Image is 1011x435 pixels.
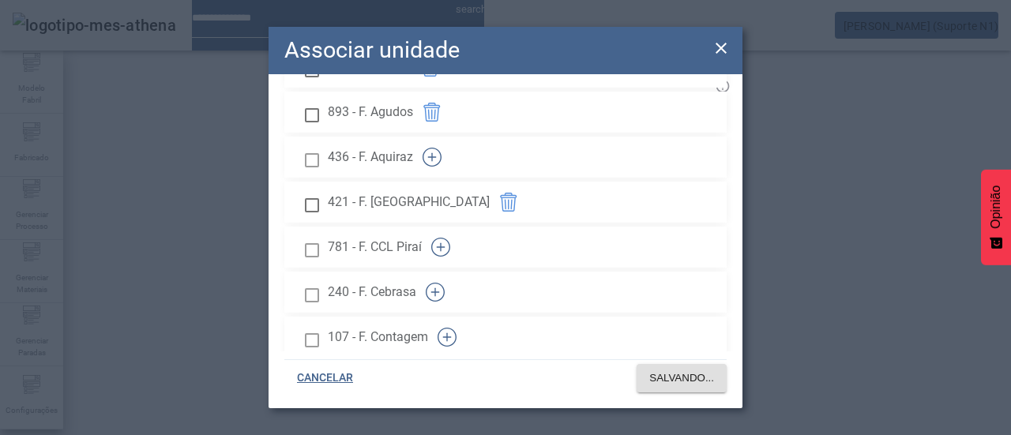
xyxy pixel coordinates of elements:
font: Associar unidade [284,36,460,63]
font: 240 - F. Cebrasa [328,284,416,299]
font: CANCELAR [297,371,353,384]
font: 421 - F. [GEOGRAPHIC_DATA] [328,194,490,209]
button: Feedback - Mostrar pesquisa [981,170,1011,265]
font: Opinião [989,186,1002,229]
button: CANCELAR [284,364,366,392]
font: 893 - F. Agudos [328,104,413,119]
font: SALVANDO... [649,372,714,384]
button: SALVANDO... [637,364,727,392]
font: 781 - F. CCL Piraí [328,239,422,254]
font: 436 - F. Aquiraz [328,149,413,164]
font: 107 - F. Contagem [328,329,428,344]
